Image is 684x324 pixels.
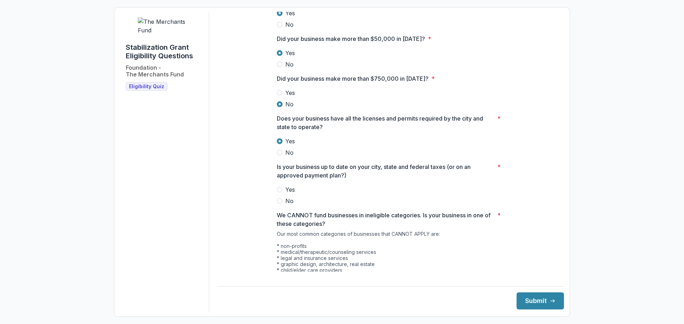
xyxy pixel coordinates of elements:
[285,60,294,69] span: No
[285,100,294,108] span: No
[126,43,203,60] h1: Stabilization Grant Eligibility Questions
[285,89,295,97] span: Yes
[517,292,564,309] button: Submit
[277,163,494,180] p: Is your business up to date on your city, state and federal taxes (or on an approved payment plan?)
[277,74,429,83] p: Did your business make more than $750,000 in [DATE]?
[129,84,164,90] span: Eligibility Quiz
[285,9,295,17] span: Yes
[285,148,294,157] span: No
[277,231,505,318] div: Our most common categories of businesses that CANNOT APPLY are: * non-profits * medical/therapeut...
[285,137,295,145] span: Yes
[285,197,294,205] span: No
[285,49,295,57] span: Yes
[277,114,494,131] p: Does your business have all the licenses and permits required by the city and state to operate?
[138,17,191,34] img: The Merchants Fund
[277,211,494,228] p: We CANNOT fund businesses in ineligible categories. Is your business in one of these categories?
[277,34,425,43] p: Did your business make more than $50,000 in [DATE]?
[285,185,295,194] span: Yes
[126,64,184,78] h2: Foundation - The Merchants Fund
[285,20,294,29] span: No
